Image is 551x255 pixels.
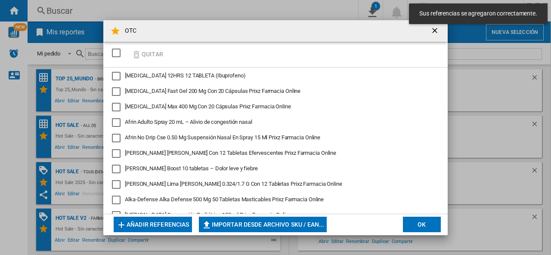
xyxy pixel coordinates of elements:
[403,217,441,232] button: OK
[114,217,192,232] button: Añadir referencias
[125,72,246,79] span: [MEDICAL_DATA] 12HRS 12 TABLETA (Ibuprofeno)
[112,149,432,158] md-checkbox: Alka seltzer Alka-Seltzer Con 12 Tabletas Efervescentes Prixz Farmacia Online
[112,134,432,142] md-checkbox: Afrin No Drip Cse 0.50 Mg Suspensión Nasal En Spray 15 Ml Prixz Farmacia Online
[125,165,258,172] span: [PERSON_NAME] Boost 10 tabletas – Dolor leve y fiebre
[112,165,432,173] md-checkbox: Alka Seltzer Boost 10 tabletas – Dolor leve y fiebre
[199,217,327,232] button: Importar desde archivo SKU / EAN...
[121,27,136,35] h4: OTC
[112,180,432,189] md-checkbox: Alka Seltzer Lima Limón 0.324/1.7 G Con 12 Tabletas Prixz Farmacia Online
[112,87,432,96] md-checkbox: Advil Fast Gel 200 Mg Con 20 Cápsulas Prixz Farmacia Online
[112,211,432,220] md-checkbox: Allegra Suspensión Pediátrica 150 ml Prixz Farmacia Online
[112,118,432,127] md-checkbox: Afrin Adulto Spray 20 mL – Alivio de congestión nasal
[125,212,291,218] span: [MEDICAL_DATA] Suspensión Pediátrica 150 ml Prixz Farmacia Online
[427,22,444,40] button: getI18NText('BUTTONS.CLOSE_DIALOG')
[125,181,342,187] span: [PERSON_NAME] Lima [PERSON_NAME] 0.324/1.7 G Con 12 Tabletas Prixz Farmacia Online
[430,26,441,37] ng-md-icon: getI18NText('BUTTONS.CLOSE_DIALOG')
[112,196,432,204] md-checkbox: Alka-Defense Alka Defense 500 Mg 50 Tabletas Masticables Prixz Farmacia Online
[112,103,432,111] md-checkbox: Advil Max 400 Mg Con 20 Cápsulas Prixz Farmacia Online
[125,150,336,156] span: [PERSON_NAME] [PERSON_NAME] Con 12 Tabletas Efervescentes Prixz Farmacia Online
[125,134,320,141] span: Afrin No Drip Cse 0.50 Mg Suspensión Nasal En Spray 15 Ml Prixz Farmacia Online
[125,88,300,94] span: [MEDICAL_DATA] Fast Gel 200 Mg Con 20 Cápsulas Prixz Farmacia Online
[112,72,432,80] md-checkbox: ADVIL 12HRS 12 TABLETA (Ibuprofeno)
[125,196,324,203] span: Alka-Defense Alka Defense 500 Mg 50 Tabletas Masticables Prixz Farmacia Online
[128,44,166,65] button: Quitar
[125,119,252,125] span: Afrin Adulto Spray 20 mL – Alivio de congestión nasal
[417,9,540,18] span: Sus referencias se agregaron correctamente.
[112,46,125,60] md-checkbox: SELECTIONS.EDITION_POPUP.SELECT_DESELECT
[125,103,291,110] span: [MEDICAL_DATA] Max 400 Mg Con 20 Cápsulas Prixz Farmacia Online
